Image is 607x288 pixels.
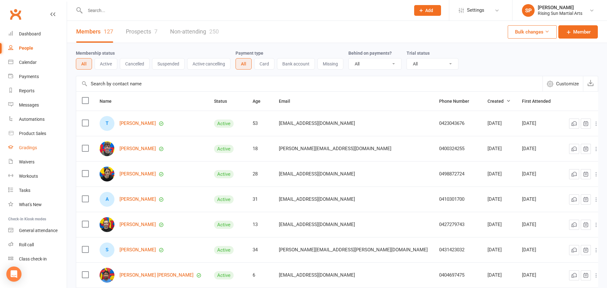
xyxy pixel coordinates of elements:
[214,145,234,153] div: Active
[439,273,476,278] div: 0404697475
[8,70,67,84] a: Payments
[95,58,117,70] button: Active
[8,141,67,155] a: Gradings
[538,10,582,16] div: Rising Sun Martial Arts
[214,97,234,105] button: Status
[8,169,67,183] a: Workouts
[407,51,430,56] label: Trial status
[120,273,193,278] a: [PERSON_NAME] [PERSON_NAME]
[254,58,274,70] button: Card
[538,5,582,10] div: [PERSON_NAME]
[19,131,46,136] div: Product Sales
[277,58,315,70] button: Bank account
[279,193,355,205] span: [EMAIL_ADDRESS][DOMAIN_NAME]
[214,246,234,254] div: Active
[508,25,557,39] button: Bulk changes
[83,6,406,15] input: Search...
[8,27,67,41] a: Dashboard
[120,222,156,227] a: [PERSON_NAME]
[104,28,113,35] div: 127
[487,171,511,177] div: [DATE]
[8,252,67,266] a: Class kiosk mode
[152,58,185,70] button: Suspended
[6,267,21,282] div: Open Intercom Messenger
[19,188,30,193] div: Tasks
[100,99,119,104] span: Name
[19,88,34,93] div: Reports
[214,195,234,204] div: Active
[467,3,484,17] span: Settings
[558,25,598,39] a: Member
[100,116,114,131] div: T
[170,21,219,43] a: Non-attending250
[522,171,558,177] div: [DATE]
[120,197,156,202] a: [PERSON_NAME]
[543,76,583,91] button: Customize
[556,80,579,88] span: Customize
[126,21,157,43] a: Prospects7
[487,197,511,202] div: [DATE]
[154,28,157,35] div: 7
[317,58,343,70] button: Missing
[487,273,511,278] div: [DATE]
[8,198,67,212] a: What's New
[253,99,267,104] span: Age
[214,271,234,279] div: Active
[487,121,511,126] div: [DATE]
[522,121,558,126] div: [DATE]
[8,224,67,238] a: General attendance kiosk mode
[120,171,156,177] a: [PERSON_NAME]
[19,74,39,79] div: Payments
[120,146,156,151] a: [PERSON_NAME]
[120,247,156,253] a: [PERSON_NAME]
[19,31,41,36] div: Dashboard
[19,256,47,261] div: Class check-in
[522,97,558,105] button: First Attended
[279,117,355,129] span: [EMAIL_ADDRESS][DOMAIN_NAME]
[8,55,67,70] a: Calendar
[120,121,156,126] a: [PERSON_NAME]
[425,8,433,13] span: Add
[279,99,297,104] span: Email
[253,273,267,278] div: 6
[439,146,476,151] div: 0400324255
[8,126,67,141] a: Product Sales
[253,247,267,253] div: 34
[253,222,267,227] div: 13
[19,145,37,150] div: Gradings
[487,247,511,253] div: [DATE]
[522,99,558,104] span: First Attended
[439,97,476,105] button: Phone Number
[279,269,355,281] span: [EMAIL_ADDRESS][DOMAIN_NAME]
[214,221,234,229] div: Active
[8,98,67,112] a: Messages
[253,97,267,105] button: Age
[522,273,558,278] div: [DATE]
[279,218,355,230] span: [EMAIL_ADDRESS][DOMAIN_NAME]
[439,247,476,253] div: 0431423032
[348,51,392,56] label: Behind on payments?
[8,84,67,98] a: Reports
[253,171,267,177] div: 28
[8,155,67,169] a: Waivers
[279,143,391,155] span: [PERSON_NAME][EMAIL_ADDRESS][DOMAIN_NAME]
[253,121,267,126] div: 53
[187,58,230,70] button: Active cancelling
[439,99,476,104] span: Phone Number
[522,197,558,202] div: [DATE]
[76,76,543,91] input: Search by contact name
[522,4,535,17] div: SP
[236,51,263,56] label: Payment type
[439,121,476,126] div: 0423043676
[19,202,42,207] div: What's New
[439,197,476,202] div: 0410301700
[439,222,476,227] div: 0427279743
[19,60,37,65] div: Calendar
[487,222,511,227] div: [DATE]
[487,99,511,104] span: Created
[19,242,34,247] div: Roll call
[214,99,234,104] span: Status
[100,97,119,105] button: Name
[120,58,150,70] button: Cancelled
[100,242,114,257] div: S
